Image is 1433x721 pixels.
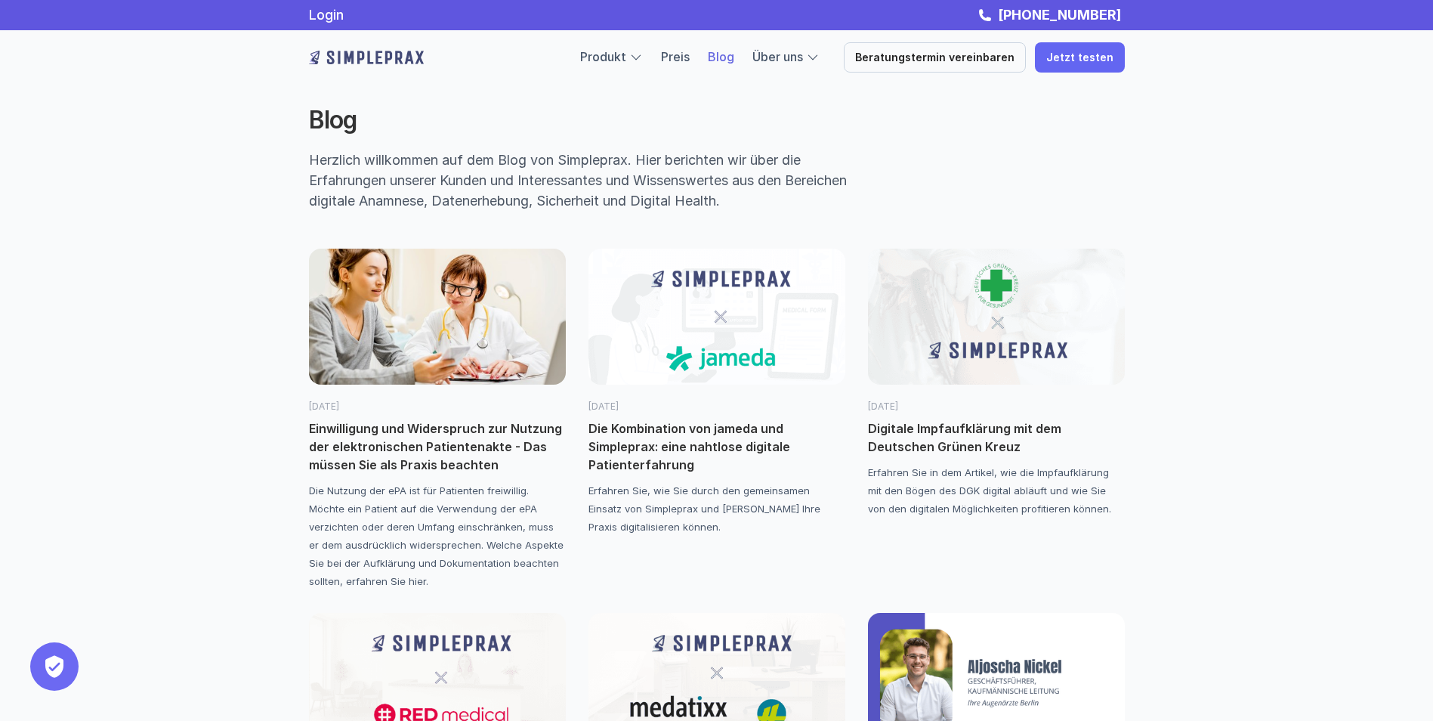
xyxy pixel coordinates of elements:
[580,49,626,64] a: Produkt
[588,400,845,413] p: [DATE]
[309,249,566,385] img: Elektronische Patientenakte
[309,249,566,590] a: Elektronische Patientenakte[DATE]Einwilligung und Widerspruch zur Nutzung der elektronischen Pati...
[661,49,690,64] a: Preis
[309,7,344,23] a: Login
[588,249,845,536] a: [DATE]Die Kombination von jameda und Simpleprax: eine nahtlose digitale PatienterfahrungErfahren ...
[1035,42,1125,73] a: Jetzt testen
[1046,51,1113,64] p: Jetzt testen
[844,42,1026,73] a: Beratungstermin vereinbaren
[588,419,845,474] p: Die Kombination von jameda und Simpleprax: eine nahtlose digitale Patienterfahrung
[708,49,734,64] a: Blog
[752,49,803,64] a: Über uns
[309,481,566,590] p: Die Nutzung der ePA ist für Patienten freiwillig. Möchte ein Patient auf die Verwendung der ePA v...
[309,400,566,413] p: [DATE]
[994,7,1125,23] a: [PHONE_NUMBER]
[309,106,876,135] h2: Blog
[868,463,1125,518] p: Erfahren Sie in dem Artikel, wie die Impfaufklärung mit den Bögen des DGK digital abläuft und wie...
[309,150,880,211] p: Herzlich willkommen auf dem Blog von Simpleprax. Hier berichten wir über die Erfahrungen unserer ...
[855,51,1015,64] p: Beratungstermin vereinbaren
[868,419,1125,456] p: Digitale Impfaufklärung mit dem Deutschen Grünen Kreuz
[868,400,1125,413] p: [DATE]
[588,481,845,536] p: Erfahren Sie, wie Sie durch den gemeinsamen Einsatz von Simpleprax und [PERSON_NAME] Ihre Praxis ...
[309,419,566,474] p: Einwilligung und Widerspruch zur Nutzung der elektronischen Patientenakte - Das müssen Sie als Pr...
[868,249,1125,518] a: [DATE]Digitale Impfaufklärung mit dem Deutschen Grünen KreuzErfahren Sie in dem Artikel, wie die ...
[998,7,1121,23] strong: [PHONE_NUMBER]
